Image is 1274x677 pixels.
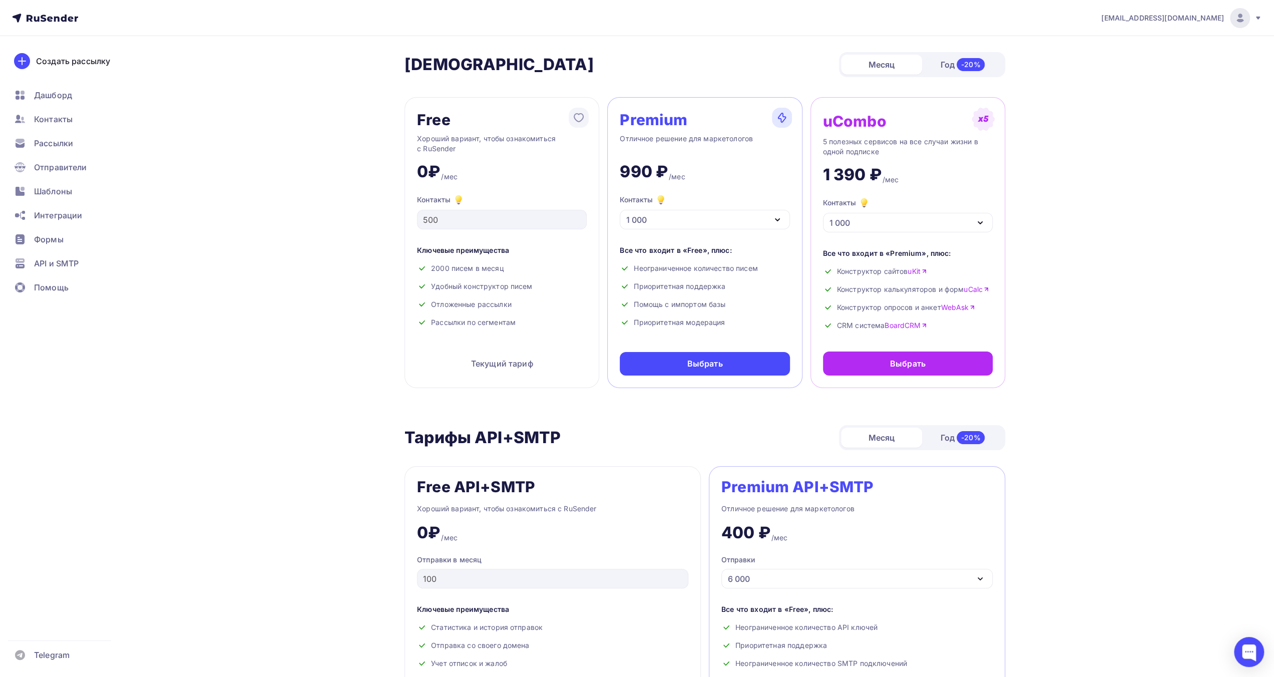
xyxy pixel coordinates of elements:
div: Неограниченное количество SMTP подключений [721,658,993,668]
h2: Тарифы API+SMTP [404,428,561,448]
h2: [DEMOGRAPHIC_DATA] [404,55,594,75]
div: 0₽ [417,523,440,543]
div: Рассылки по сегментам [417,317,587,327]
a: WebAsk [941,302,975,312]
div: /мес [669,172,685,182]
a: [EMAIL_ADDRESS][DOMAIN_NAME] [1101,8,1262,28]
div: Неограниченное количество писем [620,263,789,273]
div: Приоритетная модерация [620,317,789,327]
a: Контакты [8,109,127,129]
div: Контакты [417,194,587,206]
div: /мес [883,175,899,185]
a: Дашборд [8,85,127,105]
div: 6 000 [728,573,750,585]
div: 990 ₽ [620,162,668,182]
div: Premium API+SMTP [721,479,874,495]
div: Отложенные рассылки [417,299,587,309]
div: 1 000 [829,217,850,229]
div: Статистика и история отправок [417,622,688,632]
div: uCombo [823,113,887,129]
span: CRM система [837,320,928,330]
div: Год [922,54,1003,75]
div: 1 390 ₽ [823,165,882,185]
button: Отправки 6 000 [721,555,993,588]
div: Приоритетная поддержка [620,281,789,291]
span: Конструктор сайтов [837,266,927,276]
div: Месяц [841,428,922,448]
div: Отличное решение для маркетологов [721,503,993,515]
div: Отправки в месяц [417,555,688,565]
div: Удобный конструктор писем [417,281,587,291]
span: Telegram [34,649,70,661]
div: Все что входит в «Free», плюс: [620,245,789,255]
div: Premium [620,112,687,128]
div: Приоритетная поддержка [721,640,993,650]
div: Месяц [841,55,922,75]
span: Помощь [34,281,69,293]
div: -20% [957,431,985,444]
div: Контакты [620,194,667,206]
div: Отправки [721,555,755,565]
div: 1 000 [626,214,647,226]
button: Контакты 1 000 [620,194,789,229]
a: Отправители [8,157,127,177]
div: Контакты [823,197,870,209]
span: Интеграции [34,209,82,221]
div: 2000 писем в месяц [417,263,587,273]
span: Рассылки [34,137,73,149]
span: Конструктор опросов и анкет [837,302,976,312]
span: Контакты [34,113,73,125]
div: Free API+SMTP [417,479,535,495]
div: Текущий тариф [417,352,587,376]
div: Выбрать [890,358,926,370]
div: 5 полезных сервисов на все случаи жизни в одной подписке [823,137,993,157]
span: Шаблоны [34,185,72,197]
div: Помощь с импортом базы [620,299,789,309]
div: Отправка со своего домена [417,640,688,650]
button: Контакты 1 000 [823,197,993,232]
div: Неограниченное количество API ключей [721,622,993,632]
a: uKit [908,266,927,276]
div: Все что входит в «Premium», плюс: [823,248,993,258]
a: Рассылки [8,133,127,153]
div: Free [417,112,451,128]
div: Создать рассылку [36,55,110,67]
span: Формы [34,233,64,245]
div: Все что входит в «Free», плюс: [721,604,993,614]
span: Отправители [34,161,87,173]
span: Дашборд [34,89,72,101]
a: BoardCRM [885,320,927,330]
div: /мес [771,533,788,543]
div: -20% [957,58,985,71]
div: /мес [441,533,458,543]
a: Шаблоны [8,181,127,201]
div: Хороший вариант, чтобы ознакомиться с RuSender [417,503,688,515]
div: Учет отписок и жалоб [417,658,688,668]
span: API и SMTP [34,257,79,269]
div: Выбрать [687,358,723,370]
div: Год [922,427,1003,448]
span: Конструктор калькуляторов и форм [837,284,989,294]
span: [EMAIL_ADDRESS][DOMAIN_NAME] [1101,13,1224,23]
div: 0₽ [417,162,440,182]
div: /мес [441,172,458,182]
a: uCalc [964,284,989,294]
div: 400 ₽ [721,523,770,543]
div: Отличное решение для маркетологов [620,134,789,154]
a: Формы [8,229,127,249]
div: Хороший вариант, чтобы ознакомиться с RuSender [417,134,587,154]
div: Ключевые преимущества [417,245,587,255]
div: Ключевые преимущества [417,604,688,614]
